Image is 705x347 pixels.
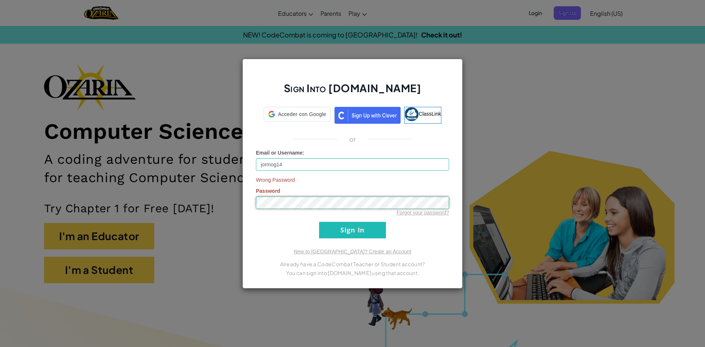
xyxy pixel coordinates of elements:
[256,81,449,102] h2: Sign Into [DOMAIN_NAME]
[256,188,280,194] span: Password
[349,135,356,144] p: or
[264,107,331,124] a: Acceder con Google
[278,111,326,118] span: Acceder con Google
[397,210,449,216] a: Forgot your password?
[264,107,331,122] div: Acceder con Google
[405,107,419,121] img: classlink-logo-small.png
[256,268,449,277] p: You can sign into [DOMAIN_NAME] using that account.
[335,107,401,124] img: clever_sso_button@2x.png
[256,150,303,156] span: Email or Username
[319,222,386,238] input: Sign In
[294,249,411,254] a: New to [GEOGRAPHIC_DATA]? Create an Account
[256,260,449,268] p: Already have a CodeCombat Teacher or Student account?
[256,176,449,184] span: Wrong Password
[419,111,441,116] span: ClassLink
[256,149,304,156] label: :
